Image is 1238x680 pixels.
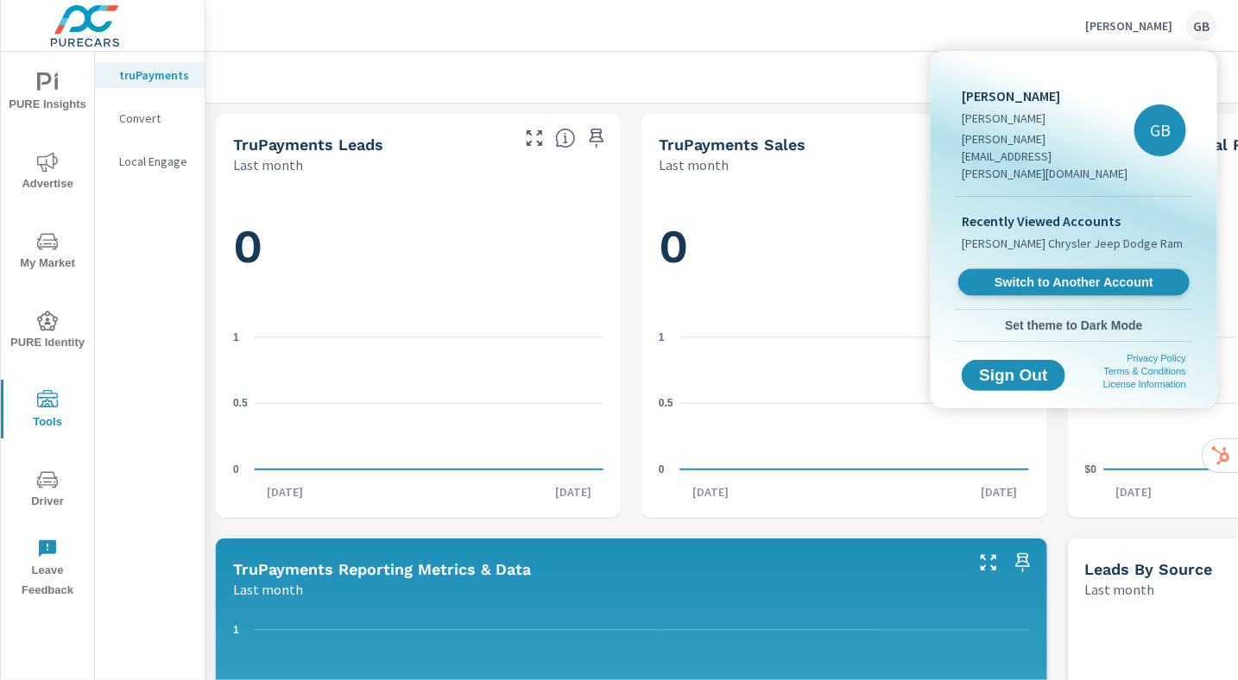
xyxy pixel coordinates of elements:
button: Set theme to Dark Mode [955,310,1193,341]
span: [PERSON_NAME] Chrysler Jeep Dodge Ram [962,235,1183,252]
a: License Information [1103,379,1186,389]
span: Sign Out [976,368,1052,383]
div: GB [1134,104,1186,156]
p: [PERSON_NAME] [962,85,1134,106]
p: [PERSON_NAME][EMAIL_ADDRESS][PERSON_NAME][DOMAIN_NAME] [962,130,1134,182]
a: Privacy Policy [1127,353,1186,363]
button: Sign Out [962,360,1065,391]
a: Switch to Another Account [958,269,1190,296]
span: Switch to Another Account [968,274,1179,291]
span: Set theme to Dark Mode [962,318,1186,333]
p: [PERSON_NAME] [962,110,1134,127]
p: Recently Viewed Accounts [962,211,1186,231]
a: Terms & Conditions [1104,366,1186,376]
